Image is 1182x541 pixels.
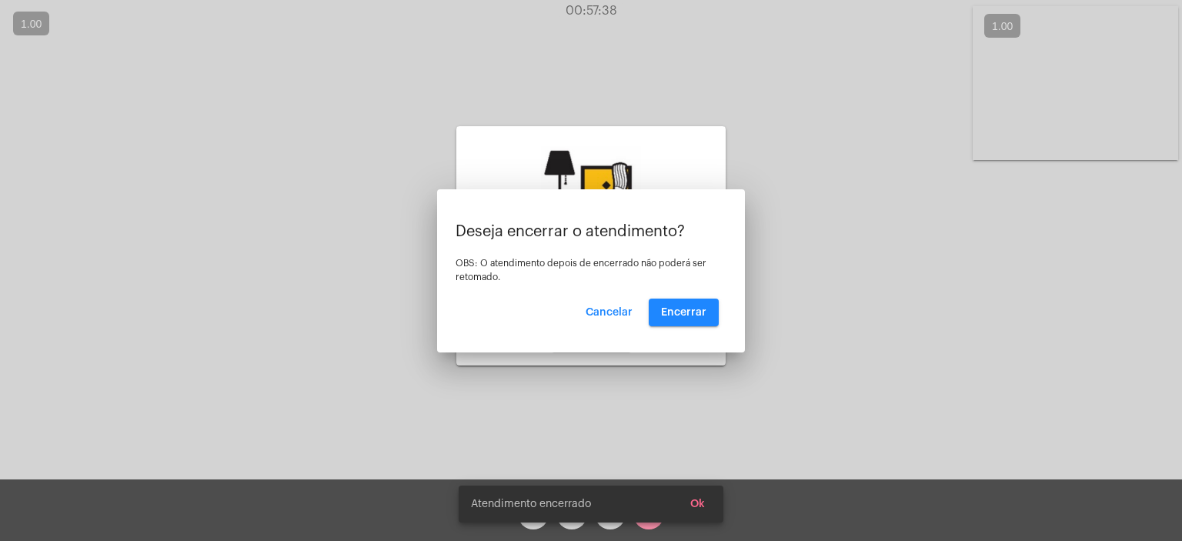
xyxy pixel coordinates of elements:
span: Cancelar [586,307,633,318]
button: Cancelar [573,299,645,326]
span: OBS: O atendimento depois de encerrado não poderá ser retomado. [456,259,706,282]
span: Encerrar [661,307,706,318]
span: 00:57:38 [566,5,617,17]
span: Atendimento encerrado [471,496,591,512]
p: Deseja encerrar o atendimento? [456,223,726,240]
span: Ok [690,499,705,509]
img: b0638e37-6cf5-c2ab-24d1-898c32f64f7f.jpg [541,146,640,254]
button: Encerrar [649,299,719,326]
